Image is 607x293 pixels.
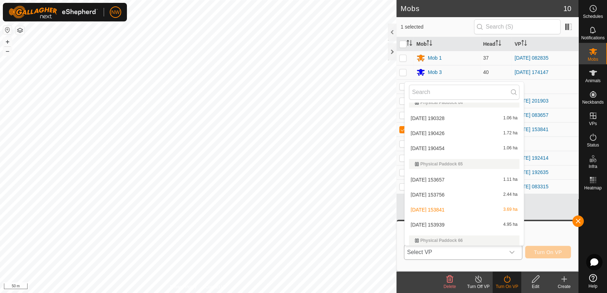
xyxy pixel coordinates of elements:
a: [DATE] 201903 [514,98,548,104]
h2: Mobs [401,4,563,13]
a: [DATE] 153841 [514,126,548,132]
p-sorticon: Activate to sort [521,41,527,47]
li: 2025-02-17 190328 [405,111,524,125]
span: Select VP [404,245,505,259]
span: Infra [588,164,597,169]
th: VP [512,37,578,51]
span: Help [588,284,597,288]
span: 1.72 ha [503,131,518,136]
li: 2025-03-27 153657 [405,173,524,187]
li: 2025-03-27 153939 [405,218,524,232]
span: [DATE] 153657 [411,177,445,182]
button: Map Layers [16,26,24,35]
span: [DATE] 153841 [411,207,445,212]
div: Mob 1 [428,54,442,62]
button: Reset Map [3,26,12,34]
span: 40 [483,69,489,75]
span: 1.06 ha [503,146,518,151]
li: 2025-03-27 153841 [405,203,524,217]
div: Physical Paddock 64 [415,100,514,105]
span: 4.95 ha [503,222,518,227]
img: Gallagher Logo [9,6,98,19]
div: Physical Paddock 65 [415,162,514,166]
div: Physical Paddock 66 [415,238,514,243]
li: 2025-02-17 190454 [405,141,524,155]
div: Mob 3 [428,69,442,76]
span: Schedules [583,14,603,19]
a: Contact Us [205,284,226,290]
a: [DATE] 082835 [514,55,548,61]
p-sorticon: Activate to sort [406,41,412,47]
a: [DATE] 083315 [514,184,548,189]
a: Help [579,271,607,291]
span: 3.69 ha [503,207,518,212]
span: Status [587,143,599,147]
span: Notifications [581,36,604,40]
td: - [512,136,578,151]
a: [DATE] 192414 [514,155,548,161]
span: 37 [483,55,489,61]
a: [DATE] 174147 [514,69,548,75]
button: Turn On VP [525,246,571,258]
p-sorticon: Activate to sort [495,41,501,47]
th: Mob [414,37,480,51]
li: 2025-02-17 190426 [405,126,524,140]
span: Neckbands [582,100,603,104]
span: 1 selected [401,23,474,31]
span: 1.11 ha [503,177,518,182]
span: [DATE] 190426 [411,131,445,136]
input: Search [409,85,519,100]
span: [DATE] 190454 [411,146,445,151]
span: Animals [585,79,601,83]
p-sorticon: Activate to sort [426,41,432,47]
button: – [3,47,12,55]
a: [DATE] 192635 [514,169,548,175]
span: [DATE] 153756 [411,192,445,197]
span: Turn On VP [534,249,562,255]
a: Privacy Policy [170,284,197,290]
span: VPs [589,121,597,126]
div: Turn Off VP [464,283,493,290]
a: [DATE] 083657 [514,112,548,118]
span: Heatmap [584,186,602,190]
input: Search (S) [474,19,561,34]
span: [DATE] 190328 [411,116,445,121]
div: Edit [521,283,550,290]
span: 1.06 ha [503,116,518,121]
span: [DATE] 153939 [411,222,445,227]
span: 10 [563,3,571,14]
button: + [3,38,12,46]
div: dropdown trigger [505,245,519,259]
span: Delete [444,284,456,289]
td: - [512,79,578,94]
span: NW [111,9,119,16]
span: Mobs [588,57,598,61]
span: 2.44 ha [503,192,518,197]
div: Turn On VP [493,283,521,290]
th: Head [480,37,512,51]
li: 2025-03-27 153756 [405,188,524,202]
div: Create [550,283,578,290]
